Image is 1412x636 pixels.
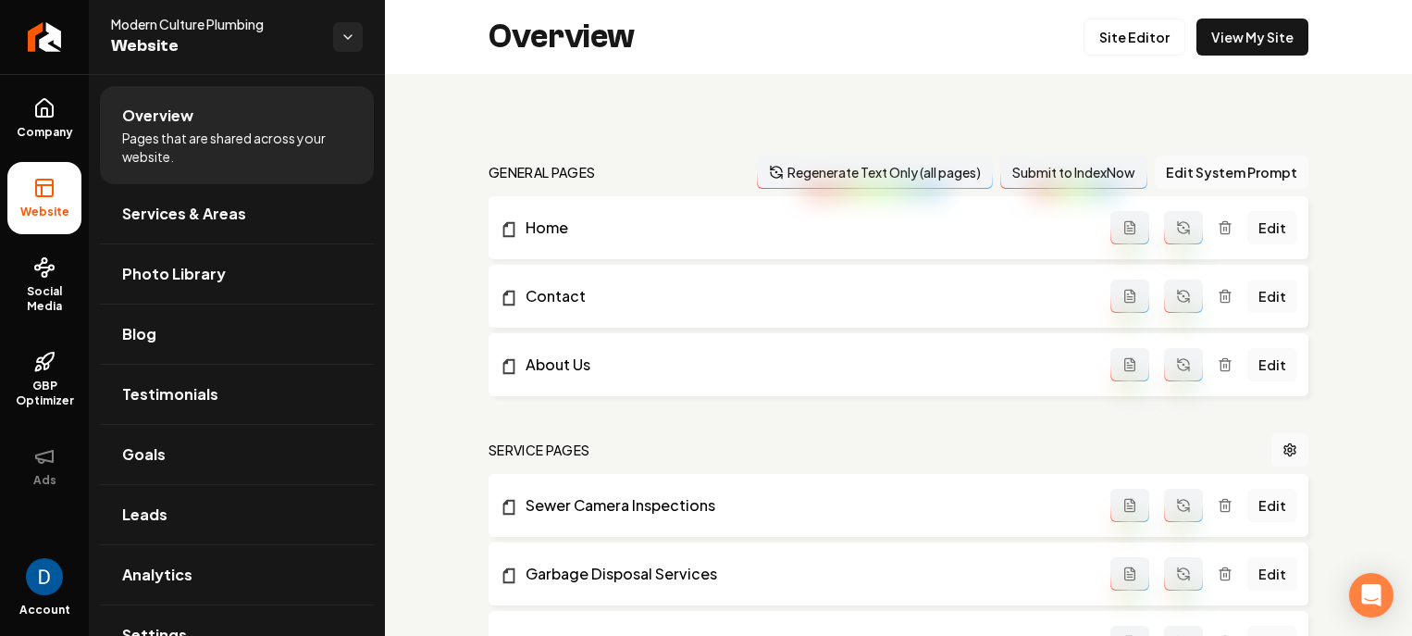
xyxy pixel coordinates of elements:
img: Rebolt Logo [28,22,62,52]
span: Pages that are shared across your website. [122,129,352,166]
a: Edit [1247,557,1297,591]
span: Leads [122,504,167,526]
a: Edit [1247,211,1297,244]
h2: Overview [489,19,635,56]
span: Modern Culture Plumbing [111,15,318,33]
span: GBP Optimizer [7,379,81,408]
button: Ads [7,430,81,503]
span: Photo Library [122,263,226,285]
span: Ads [26,473,64,488]
a: Home [500,217,1110,239]
button: Add admin page prompt [1110,489,1149,522]
a: Contact [500,285,1110,307]
button: Add admin page prompt [1110,280,1149,313]
a: View My Site [1196,19,1308,56]
a: Social Media [7,242,81,329]
span: Account [19,603,70,617]
span: Goals [122,443,166,466]
a: GBP Optimizer [7,336,81,423]
button: Add admin page prompt [1110,348,1149,381]
img: David Rice [26,558,63,595]
a: Goals [100,425,374,484]
button: Regenerate Text Only (all pages) [757,156,993,189]
span: Testimonials [122,383,218,405]
a: Garbage Disposal Services [500,563,1110,585]
button: Add admin page prompt [1110,211,1149,244]
a: Edit [1247,280,1297,313]
a: Edit [1247,348,1297,381]
a: Services & Areas [100,184,374,243]
button: Add admin page prompt [1110,557,1149,591]
h2: Service Pages [489,441,590,459]
a: Company [7,82,81,155]
a: Blog [100,305,374,364]
a: Site Editor [1084,19,1185,56]
button: Edit System Prompt [1155,156,1308,189]
a: Analytics [100,545,374,605]
div: Open Intercom Messenger [1349,573,1393,617]
span: Services & Areas [122,203,246,225]
span: Analytics [122,564,192,586]
span: Overview [122,105,193,127]
a: Leads [100,485,374,544]
a: Sewer Camera Inspections [500,494,1110,517]
button: Submit to IndexNow [1000,156,1147,189]
span: Social Media [7,284,81,314]
button: Open user button [26,558,63,595]
span: Website [111,33,318,59]
a: Photo Library [100,244,374,304]
span: Blog [122,323,156,345]
a: Edit [1247,489,1297,522]
a: Testimonials [100,365,374,424]
a: About Us [500,354,1110,376]
span: Company [9,125,81,140]
span: Website [13,205,77,219]
h2: general pages [489,163,596,181]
